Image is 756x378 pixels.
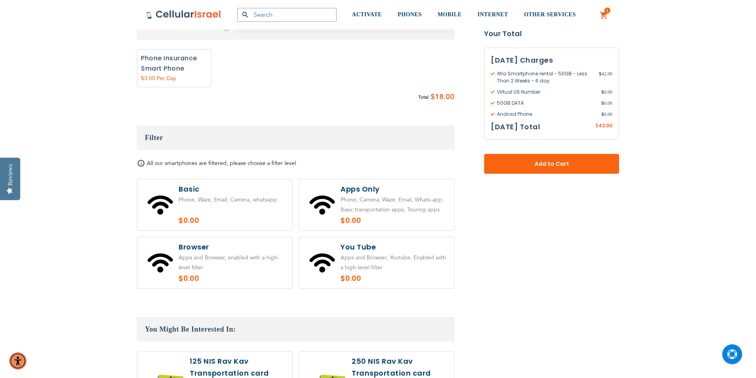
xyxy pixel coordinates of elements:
span: 0.00 [601,100,612,107]
span: MOBILE [438,12,462,17]
h3: [DATE] Total [491,121,540,133]
span: INTERNET [477,12,508,17]
span: Add to Cart [510,160,593,168]
span: $ [599,70,602,77]
span: $ [601,88,604,96]
span: $ [595,123,598,130]
button: Add to Cart [484,154,619,174]
span: Virtual US Number [491,88,601,96]
strong: Your Total [484,28,619,40]
span: PHONES [398,12,422,17]
span: Total [418,93,429,102]
span: 42.00 [598,122,612,129]
span: 42.00 [599,70,612,84]
span: Filter [145,134,163,142]
span: 0.00 [601,111,612,118]
span: ACTIVATE [352,12,382,17]
h3: [DATE] Charges [491,54,612,66]
span: All our smartphones are filtered, please choose a filter level [147,159,296,167]
span: $ [601,100,604,107]
span: Android Phone [491,111,601,118]
span: OTHER SERVICES [524,12,576,17]
span: 18.00 [435,91,454,103]
a: 1 [600,11,608,20]
span: $ [601,111,604,118]
div: Reviews [7,164,14,186]
div: Accessibility Menu [9,352,27,370]
span: 1 [606,8,609,14]
span: Xtra Smartphone rental - 50GB - Less Than 2 Weeks - 6 day [491,70,599,84]
input: Search [237,8,337,22]
span: 50GB DATA [491,100,601,107]
img: Cellular Israel Logo [146,10,221,19]
span: You Might Be Interested In: [145,325,236,333]
span: 0.00 [601,88,612,96]
span: $ [431,91,435,103]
